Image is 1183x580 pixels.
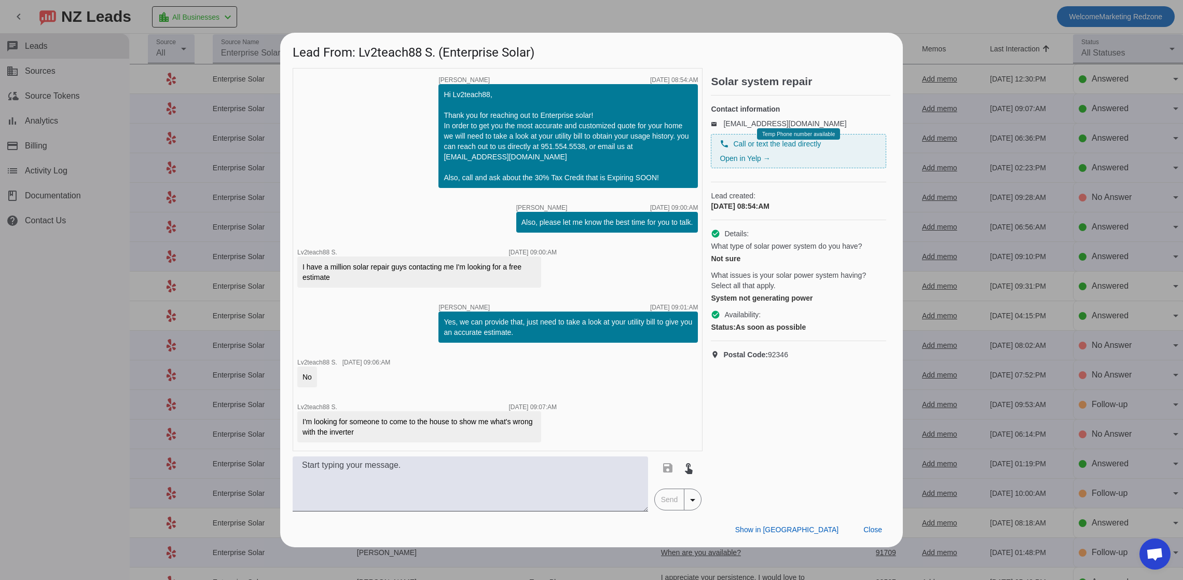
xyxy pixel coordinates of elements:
a: [EMAIL_ADDRESS][DOMAIN_NAME] [723,119,846,128]
div: As soon as possible [711,322,886,332]
span: Temp Phone number available [762,131,835,137]
div: [DATE] 09:00:AM [509,249,557,255]
div: Not sure [711,253,886,264]
span: Close [863,525,882,534]
mat-icon: location_on [711,350,723,359]
mat-icon: email [711,121,723,126]
div: System not generating power [711,293,886,303]
span: Call or text the lead directly [733,139,821,149]
span: What type of solar power system do you have? [711,241,862,251]
div: Hi Lv2teach88, Thank you for reaching out to Enterprise solar! In order to get you the most accur... [444,89,693,183]
mat-icon: phone [720,139,729,149]
mat-icon: check_circle [711,310,720,319]
div: [DATE] 09:07:AM [509,404,557,410]
button: Show in [GEOGRAPHIC_DATA] [727,520,847,539]
strong: Postal Code: [723,350,768,359]
span: Lv2teach88 S. [297,359,337,366]
div: Yes, we can provide that, just need to take a look at your utility bill to give you an accurate e... [444,317,693,338]
span: Lv2teach88 S. [297,249,337,256]
span: Show in [GEOGRAPHIC_DATA] [735,525,838,534]
div: [DATE] 09:01:AM [650,304,698,311]
div: [DATE] 09:06:AM [342,359,390,366]
span: Lead created: [711,191,886,201]
div: [DATE] 08:54:AM [650,77,698,83]
mat-icon: arrow_drop_down [686,494,699,506]
a: Open in Yelp → [720,154,770,163]
span: What issues is your solar power system having? Select all that apply. [711,270,886,291]
span: Details: [724,228,749,239]
div: Also, please let me know the best time for you to talk.​ [521,217,693,227]
strong: Status: [711,323,735,331]
button: Close [855,520,890,539]
div: [DATE] 08:54:AM [711,201,886,211]
span: 92346 [723,349,788,360]
span: Availability: [724,309,761,320]
div: No [302,372,312,382]
h1: Lead From: Lv2teach88 S. (Enterprise Solar) [280,33,903,68]
mat-icon: check_circle [711,229,720,238]
h2: Solar system repair [711,76,890,87]
div: I have a million solar repair guys contacting me I'm looking for a free estimate [302,262,536,282]
div: Open chat [1139,538,1171,570]
mat-icon: touch_app [682,462,695,474]
span: [PERSON_NAME] [438,77,490,83]
span: Lv2teach88 S. [297,403,337,411]
div: I'm looking for someone to come to the house to show me what's wrong with the inverter [302,416,536,437]
span: [PERSON_NAME] [516,205,568,211]
h4: Contact information [711,104,886,114]
span: [PERSON_NAME] [438,304,490,311]
div: [DATE] 09:00:AM [650,205,698,211]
